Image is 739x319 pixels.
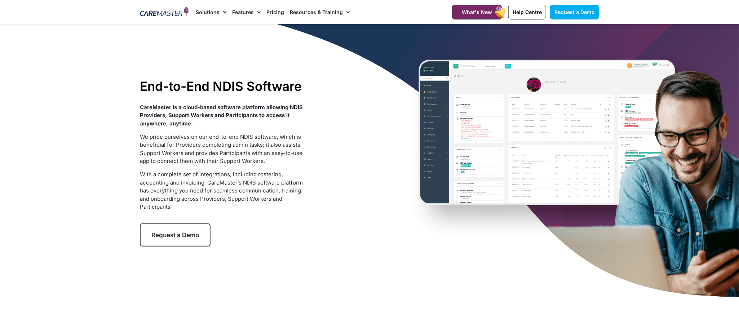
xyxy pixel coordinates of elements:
[140,133,302,165] span: We pride ourselves on our end-to-end NDIS software, which is beneficial for Providers completing ...
[140,223,211,247] a: Request a Demo
[508,5,546,19] a: Help Centre
[462,9,492,15] span: What's New
[140,79,305,94] h1: End-to-End NDIS Software
[151,231,199,239] span: Request a Demo
[140,104,303,127] strong: CareMaster is a cloud-based software platform allowing NDIS Providers, Support Workers and Partic...
[554,9,595,15] span: Request a Demo
[550,5,599,19] a: Request a Demo
[140,7,189,18] img: CareMaster Logo
[140,170,305,211] p: With a complete set of integrations, including rostering, accounting and invoicing, CareMaster’s ...
[452,5,502,19] a: What's New
[513,9,542,15] span: Help Centre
